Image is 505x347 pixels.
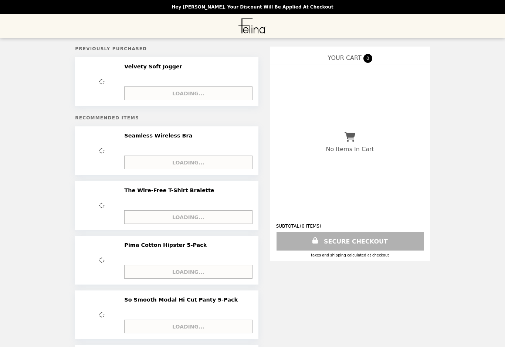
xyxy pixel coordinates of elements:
[238,18,266,34] img: Brand Logo
[124,187,217,194] h2: The Wire-Free T-Shirt Bralette
[172,4,333,10] p: Hey [PERSON_NAME], your discount will be applied at checkout
[75,115,258,120] h5: Recommended Items
[276,224,300,229] span: SUBTOTAL
[124,242,210,248] h2: Pima Cotton Hipster 5-Pack
[124,63,185,70] h2: Velvety Soft Jogger
[328,54,362,61] span: YOUR CART
[124,296,241,303] h2: So Smooth Modal Hi Cut Panty 5-Pack
[124,132,195,139] h2: Seamless Wireless Bra
[363,54,372,63] span: 0
[75,46,258,51] h5: Previously Purchased
[326,146,374,153] p: No Items In Cart
[300,224,321,229] span: ( 0 ITEMS )
[276,253,424,257] div: Taxes and Shipping calculated at checkout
